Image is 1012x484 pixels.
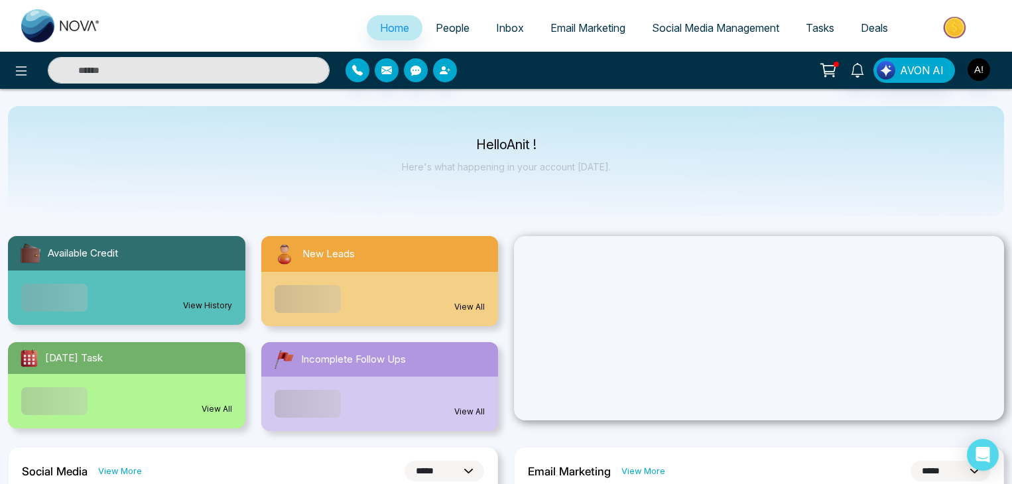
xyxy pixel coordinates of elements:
[367,15,422,40] a: Home
[528,465,611,478] h2: Email Marketing
[436,21,470,34] span: People
[21,9,101,42] img: Nova CRM Logo
[967,439,999,471] div: Open Intercom Messenger
[550,21,625,34] span: Email Marketing
[302,247,355,262] span: New Leads
[861,21,888,34] span: Deals
[537,15,639,40] a: Email Marketing
[848,15,901,40] a: Deals
[19,347,40,369] img: todayTask.svg
[968,58,990,81] img: User Avatar
[272,347,296,371] img: followUps.svg
[422,15,483,40] a: People
[22,465,88,478] h2: Social Media
[48,246,118,261] span: Available Credit
[483,15,537,40] a: Inbox
[98,465,142,477] a: View More
[19,241,42,265] img: availableCredit.svg
[202,403,232,415] a: View All
[253,236,507,326] a: New LeadsView All
[253,342,507,431] a: Incomplete Follow UpsView All
[183,300,232,312] a: View History
[908,13,1004,42] img: Market-place.gif
[806,21,834,34] span: Tasks
[652,21,779,34] span: Social Media Management
[272,241,297,267] img: newLeads.svg
[792,15,848,40] a: Tasks
[402,139,611,151] p: Hello Anit !
[380,21,409,34] span: Home
[301,352,406,367] span: Incomplete Follow Ups
[900,62,944,78] span: AVON AI
[45,351,103,366] span: [DATE] Task
[402,161,611,172] p: Here's what happening in your account [DATE].
[621,465,665,477] a: View More
[454,301,485,313] a: View All
[873,58,955,83] button: AVON AI
[877,61,895,80] img: Lead Flow
[639,15,792,40] a: Social Media Management
[454,406,485,418] a: View All
[496,21,524,34] span: Inbox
